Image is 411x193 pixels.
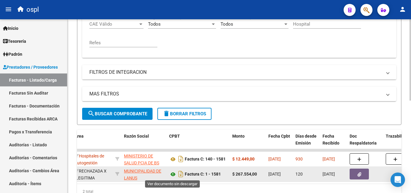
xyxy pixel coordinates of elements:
[232,157,255,161] strong: $ 12.449,00
[320,130,347,156] datatable-header-cell: Fecha Recibido
[124,168,164,180] div: 30999001005
[75,154,104,165] span: Hospitales de Autogestión
[386,134,410,139] span: Trazabilidad
[268,157,281,161] span: [DATE]
[82,65,396,79] mat-expansion-panel-header: FILTROS DE INTEGRACION
[266,130,293,156] datatable-header-cell: Fecha Cpbt
[232,134,245,139] span: Monto
[122,130,167,156] datatable-header-cell: Razón Social
[5,6,12,13] mat-icon: menu
[89,91,382,97] mat-panel-title: MAS FILTROS
[88,110,95,117] mat-icon: search
[3,51,22,58] span: Padrón
[72,130,113,156] datatable-header-cell: Area
[350,134,377,145] span: Doc Respaldatoria
[163,111,206,117] span: Borrar Filtros
[26,3,39,16] span: ospl
[232,172,257,176] strong: $ 267.554,00
[163,110,170,117] mat-icon: delete
[177,154,185,164] i: Descargar documento
[75,169,107,180] span: RECHAZADA X ILEGITIMA
[177,169,185,179] i: Descargar documento
[157,108,212,120] button: Borrar Filtros
[89,21,138,27] span: CAE Válido
[185,157,226,162] strong: Factura C: 140 - 1581
[75,134,84,139] span: Area
[323,172,335,176] span: [DATE]
[124,153,164,165] div: 30626983398
[124,154,159,172] span: MINISTERIO DE SALUD PCIA DE BS AS O. P.
[295,172,303,176] span: 120
[347,130,383,156] datatable-header-cell: Doc Respaldatoria
[124,169,161,180] span: MUNICIPALIDAD DE LANUS
[221,21,233,27] span: Todos
[295,157,303,161] span: 930
[323,157,335,161] span: [DATE]
[169,134,180,139] span: CPBT
[268,172,281,176] span: [DATE]
[323,134,339,145] span: Fecha Recibido
[293,130,320,156] datatable-header-cell: Días desde Emisión
[82,87,396,101] mat-expansion-panel-header: MAS FILTROS
[167,130,230,156] datatable-header-cell: CPBT
[399,6,406,13] mat-icon: person
[3,25,18,32] span: Inicio
[88,111,147,117] span: Buscar Comprobante
[3,38,26,45] span: Tesorería
[124,134,149,139] span: Razón Social
[268,134,290,139] span: Fecha Cpbt
[89,69,382,76] mat-panel-title: FILTROS DE INTEGRACION
[82,108,153,120] button: Buscar Comprobante
[3,64,58,70] span: Prestadores / Proveedores
[391,173,405,187] div: Open Intercom Messenger
[230,130,266,156] datatable-header-cell: Monto
[185,172,221,177] strong: Factura C: 1 - 1581
[295,134,317,145] span: Días desde Emisión
[148,21,161,27] span: Todos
